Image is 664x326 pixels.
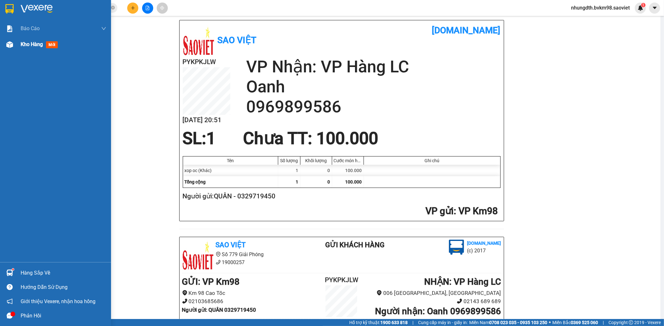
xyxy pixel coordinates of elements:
[21,24,40,32] span: Báo cáo
[7,313,13,319] span: message
[183,115,230,125] h2: [DATE] 20:51
[182,276,240,287] b: GỬI : VP Km98
[642,3,644,7] span: 1
[7,298,13,304] span: notification
[328,179,330,184] span: 0
[246,97,501,117] h2: 0969899586
[182,297,315,306] li: 02103685686
[182,290,187,296] span: environment
[302,158,330,163] div: Khối lượng
[300,165,332,176] div: 0
[182,298,187,304] span: phone
[185,179,206,184] span: Tổng cộng
[280,158,299,163] div: Số lượng
[375,306,501,316] b: Người nhận : Oanh 0969899586
[12,269,14,270] sup: 1
[21,297,95,305] span: Giới thiệu Vexere, nhận hoa hồng
[183,165,278,176] div: xop oc (Khác)
[183,57,230,67] h2: PYKPKJLW
[418,319,468,326] span: Cung cấp máy in - giấy in:
[638,5,643,11] img: icon-new-feature
[160,6,164,10] span: aim
[325,241,385,249] b: Gửi khách hàng
[296,179,299,184] span: 1
[127,3,138,14] button: plus
[7,284,13,290] span: question-circle
[216,241,246,249] b: Sao Việt
[332,165,364,176] div: 100.000
[46,41,58,48] span: mới
[6,269,13,276] img: warehouse-icon
[111,5,115,11] span: close-circle
[552,319,598,326] span: Miền Bắc
[183,205,498,218] h2: : VP Km98
[111,6,115,10] span: close-circle
[183,25,214,57] img: logo.jpg
[239,129,382,148] div: Chưa TT : 100.000
[21,41,43,47] span: Kho hàng
[6,41,13,48] img: warehouse-icon
[377,290,382,296] span: environment
[142,3,153,14] button: file-add
[467,241,501,246] b: [DOMAIN_NAME]
[101,26,106,31] span: down
[652,5,658,11] span: caret-down
[216,252,221,257] span: environment
[182,289,315,297] li: Km 98 Cao Tốc
[21,311,106,321] div: Phản hồi
[349,319,408,326] span: Hỗ trợ kỹ thuật:
[182,250,300,258] li: Số 779 Giải Phóng
[424,276,501,287] b: NHẬN : VP Hàng LC
[182,240,214,271] img: logo.jpg
[641,3,646,7] sup: 1
[185,158,276,163] div: Tên
[571,320,598,325] strong: 0369 525 060
[21,283,106,292] div: Hướng dẫn sử dụng
[278,165,300,176] div: 1
[157,3,168,14] button: aim
[246,57,501,77] h2: VP Nhận: VP Hàng LC
[345,179,362,184] span: 100.000
[334,158,362,163] div: Cước món hàng
[145,6,150,10] span: file-add
[207,129,216,148] span: 1
[246,77,501,97] h2: Oanh
[469,319,547,326] span: Miền Nam
[182,258,300,266] li: 19000257
[432,25,501,36] b: [DOMAIN_NAME]
[365,158,499,163] div: Ghi chú
[183,191,498,202] h2: Người gửi: QUÂN - 0329719450
[649,3,660,14] button: caret-down
[368,297,501,306] li: 02143 689 689
[216,260,221,265] span: phone
[315,275,368,285] h2: PYKPKJLW
[183,129,207,148] span: SL:
[457,298,462,304] span: phone
[6,25,13,32] img: solution-icon
[489,320,547,325] strong: 0708 023 035 - 0935 103 250
[566,4,635,12] span: nhungdth.bvkm98.saoviet
[218,35,257,45] b: Sao Việt
[131,6,135,10] span: plus
[380,320,408,325] strong: 1900 633 818
[449,240,464,255] img: logo.jpg
[629,320,633,325] span: copyright
[21,268,106,278] div: Hàng sắp về
[426,205,454,216] span: VP gửi
[412,319,413,326] span: |
[182,307,256,313] b: Người gửi : QUÂN 0329719450
[603,319,604,326] span: |
[549,321,551,324] span: ⚪️
[467,247,501,255] li: (c) 2017
[5,4,14,14] img: logo-vxr
[368,289,501,297] li: 006 [GEOGRAPHIC_DATA], [GEOGRAPHIC_DATA]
